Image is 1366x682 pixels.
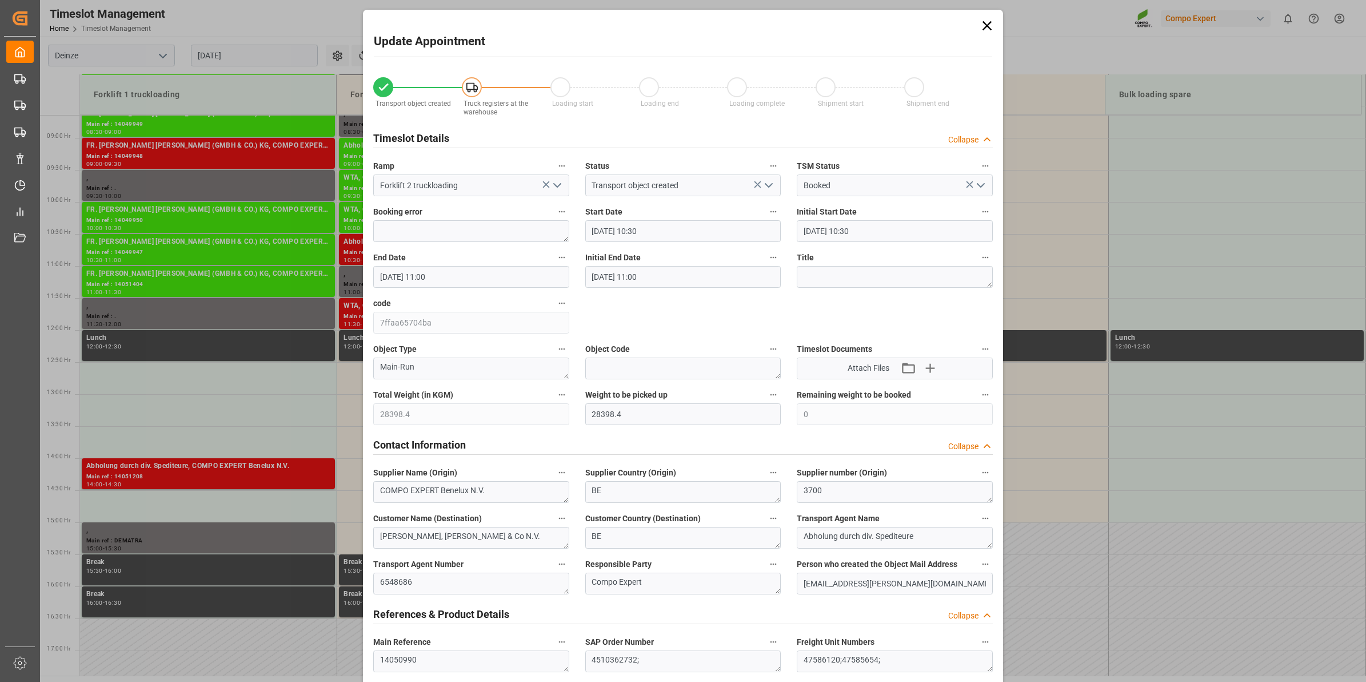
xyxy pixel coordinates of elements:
span: Start Date [585,206,622,218]
span: Weight to be picked up [585,389,668,401]
button: Initial Start Date [978,204,993,219]
span: Status [585,160,609,172]
button: Person who created the Object Mail Address [978,557,993,572]
button: open menu [971,177,988,195]
input: DD.MM.YYYY HH:MM [797,220,993,242]
input: DD.MM.YYYY HH:MM [585,266,781,288]
span: Supplier number (Origin) [797,467,887,479]
button: Remaining weight to be booked [978,387,993,402]
h2: Timeslot Details [373,130,449,146]
button: Object Code [766,342,781,356]
textarea: COMPO EXPERT Benelux N.V. [373,481,569,503]
button: Freight Unit Numbers [978,635,993,649]
span: Customer Name (Destination) [373,513,482,525]
button: Timeslot Documents [978,342,993,356]
span: Ramp [373,160,394,172]
textarea: 4510362732; [585,651,781,672]
span: Loading end [641,100,679,108]
button: SAP Order Number [766,635,781,649]
span: Transport Agent Number [373,558,464,570]
span: Total Weight (in KGM) [373,389,453,401]
span: code [373,298,391,310]
span: Object Type [373,343,417,355]
span: TSM Status [797,160,840,172]
button: Responsible Party [766,557,781,572]
span: Main Reference [373,636,431,648]
h2: Update Appointment [374,33,485,51]
input: DD.MM.YYYY HH:MM [585,220,781,242]
span: Initial End Date [585,252,641,264]
textarea: Main-Run [373,358,569,379]
textarea: 14050990 [373,651,569,672]
span: Shipment start [818,100,864,108]
span: Supplier Name (Origin) [373,467,457,479]
span: Loading start [552,100,593,108]
span: Responsible Party [585,558,652,570]
input: DD.MM.YYYY HH:MM [373,266,569,288]
span: Title [797,252,814,264]
textarea: 3700 [797,481,993,503]
span: Timeslot Documents [797,343,872,355]
span: Shipment end [906,100,949,108]
span: Booking error [373,206,422,218]
span: Attach Files [848,362,889,374]
textarea: BE [585,481,781,503]
span: Truck registers at the warehouse [464,100,528,116]
input: Type to search/select [373,175,569,196]
button: Transport Agent Number [554,557,569,572]
input: Type to search/select [585,175,781,196]
span: Object Code [585,343,630,355]
button: Title [978,250,993,265]
span: Supplier Country (Origin) [585,467,676,479]
button: Ramp [554,158,569,173]
button: Main Reference [554,635,569,649]
textarea: Compo Expert [585,573,781,594]
span: SAP Order Number [585,636,654,648]
h2: Contact Information [373,437,466,453]
button: Transport Agent Name [978,511,993,526]
button: TSM Status [978,158,993,173]
span: Transport Agent Name [797,513,880,525]
span: Loading complete [729,100,785,108]
button: open menu [548,177,565,195]
button: code [554,296,569,311]
div: Collapse [948,441,978,453]
button: Weight to be picked up [766,387,781,402]
button: Customer Country (Destination) [766,511,781,526]
span: Remaining weight to be booked [797,389,911,401]
button: Customer Name (Destination) [554,511,569,526]
textarea: Abholung durch div. Spediteure [797,527,993,549]
h2: References & Product Details [373,606,509,622]
textarea: 47586120;47585654; [797,651,993,672]
button: End Date [554,250,569,265]
button: Start Date [766,204,781,219]
span: Customer Country (Destination) [585,513,701,525]
textarea: [PERSON_NAME], [PERSON_NAME] & Co N.V. [373,527,569,549]
button: Booking error [554,204,569,219]
button: Initial End Date [766,250,781,265]
span: Initial Start Date [797,206,857,218]
span: Freight Unit Numbers [797,636,874,648]
button: Total Weight (in KGM) [554,387,569,402]
button: Object Type [554,342,569,356]
textarea: BE [585,527,781,549]
span: Person who created the Object Mail Address [797,558,957,570]
button: Supplier Name (Origin) [554,465,569,480]
div: Collapse [948,134,978,146]
button: Supplier Country (Origin) [766,465,781,480]
span: End Date [373,252,406,264]
div: Collapse [948,610,978,622]
span: Transport object created [376,100,451,108]
button: Supplier number (Origin) [978,465,993,480]
button: Status [766,158,781,173]
textarea: 6548686 [373,573,569,594]
button: open menu [760,177,777,195]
